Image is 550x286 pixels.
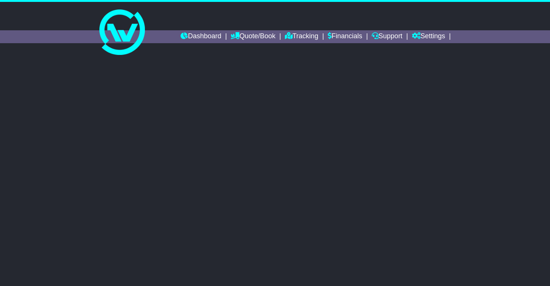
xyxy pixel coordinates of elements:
a: Financials [328,30,362,43]
a: Tracking [285,30,318,43]
a: Quote/Book [231,30,275,43]
a: Dashboard [181,30,221,43]
a: Support [372,30,402,43]
a: Settings [412,30,445,43]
